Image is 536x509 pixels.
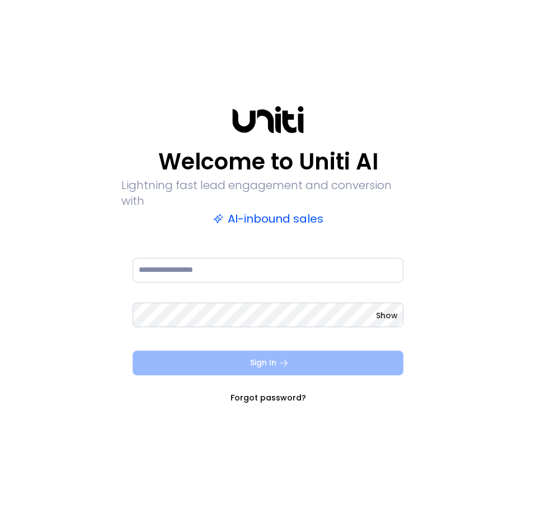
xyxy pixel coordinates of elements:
[231,392,306,403] a: Forgot password?
[158,148,378,175] p: Welcome to Uniti AI
[121,177,415,209] p: Lightning fast lead engagement and conversion with
[376,310,398,321] button: Show
[133,351,403,375] button: Sign In
[213,211,323,227] p: AI-inbound sales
